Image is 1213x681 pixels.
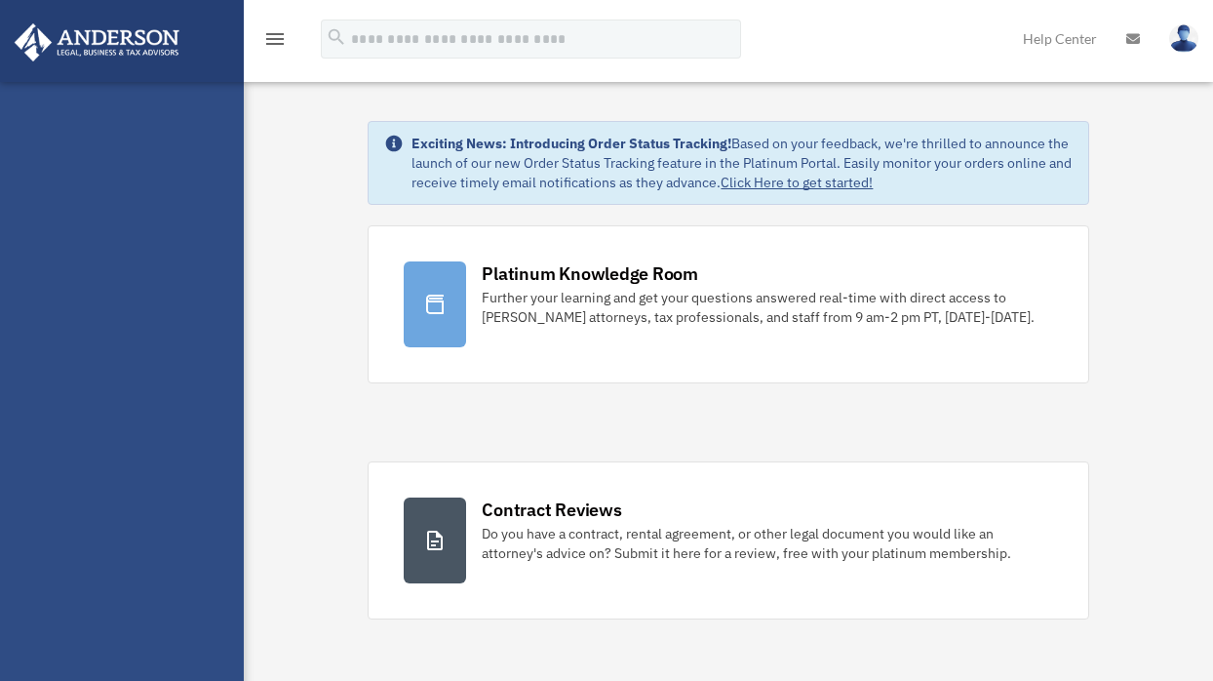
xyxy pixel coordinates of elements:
[482,498,621,522] div: Contract Reviews
[9,23,185,61] img: Anderson Advisors Platinum Portal
[411,134,1072,192] div: Based on your feedback, we're thrilled to announce the launch of our new Order Status Tracking fe...
[326,26,347,48] i: search
[368,461,1088,620] a: Contract Reviews Do you have a contract, rental agreement, or other legal document you would like...
[263,34,287,51] a: menu
[482,524,1052,563] div: Do you have a contract, rental agreement, or other legal document you would like an attorney's ad...
[482,261,698,286] div: Platinum Knowledge Room
[482,288,1052,327] div: Further your learning and get your questions answered real-time with direct access to [PERSON_NAM...
[368,225,1088,383] a: Platinum Knowledge Room Further your learning and get your questions answered real-time with dire...
[411,135,731,152] strong: Exciting News: Introducing Order Status Tracking!
[263,27,287,51] i: menu
[1169,24,1198,53] img: User Pic
[721,174,873,191] a: Click Here to get started!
